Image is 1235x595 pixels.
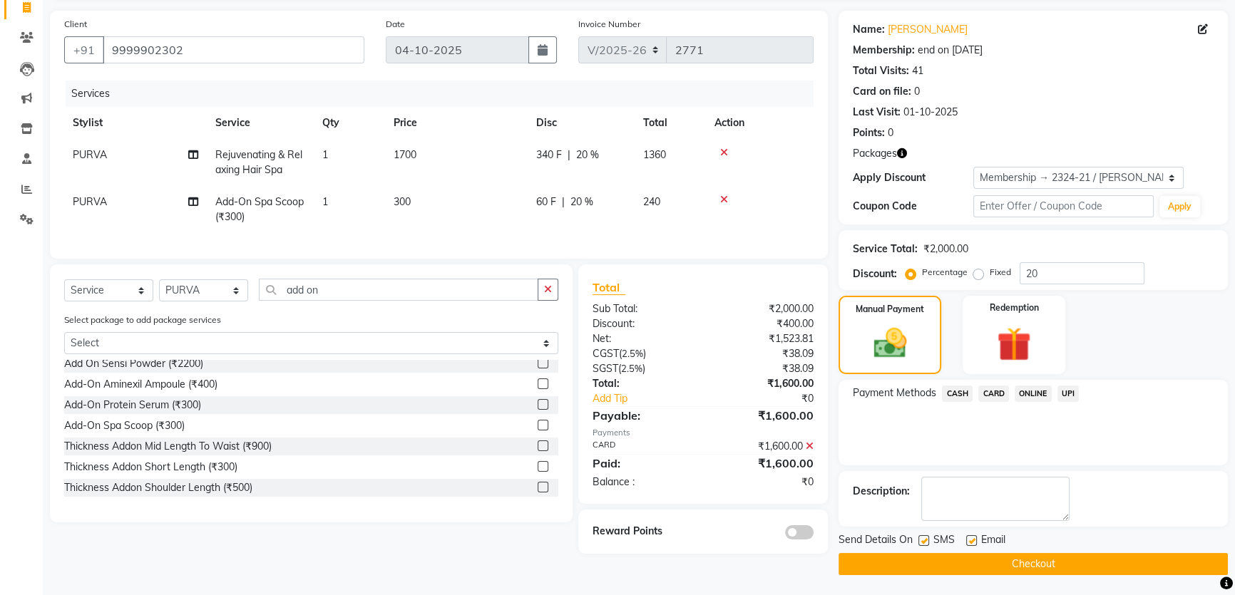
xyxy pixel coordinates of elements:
div: Thickness Addon Shoulder To Mid Length (₹700) [64,501,285,516]
div: ₹0 [703,475,824,490]
div: ₹0 [723,391,824,406]
label: Redemption [990,301,1039,314]
span: 2.5% [622,348,643,359]
div: Total Visits: [853,63,909,78]
div: Card on file: [853,84,911,99]
span: CARD [978,386,1009,402]
span: Total [593,280,625,295]
span: PURVA [73,195,107,208]
span: 60 F [536,195,556,209]
div: Apply Discount [853,170,973,185]
span: Add-On Spa Scoop (₹300) [215,195,304,223]
div: Add-On Spa Scoop (₹300) [64,418,185,433]
span: 2.5% [621,363,642,374]
div: Last Visit: [853,105,901,120]
div: ₹1,600.00 [703,455,824,472]
div: Description: [853,484,910,499]
label: Select package to add package services [64,314,221,326]
div: Discount: [853,267,897,281]
button: Apply [1159,196,1200,217]
div: Total: [582,376,703,391]
div: Sub Total: [582,301,703,316]
th: Total [635,107,706,139]
button: +91 [64,36,104,63]
th: Disc [528,107,635,139]
a: [PERSON_NAME] [888,22,968,37]
th: Stylist [64,107,207,139]
span: 1 [322,195,328,208]
span: 20 % [570,195,593,209]
th: Price [385,107,528,139]
div: ₹1,523.81 [703,331,824,346]
div: Thickness Addon Short Length (₹300) [64,460,237,475]
div: ₹2,000.00 [703,301,824,316]
input: Search by Name/Mobile/Email/Code [103,36,364,63]
span: CGST [593,347,619,360]
div: ₹1,600.00 [703,376,824,391]
input: Search or Scan [259,279,538,301]
span: | [568,148,570,162]
img: _cash.svg [864,324,917,362]
span: PURVA [73,148,107,161]
span: 300 [394,195,411,208]
div: Thickness Addon Mid Length To Waist (₹900) [64,439,272,454]
label: Percentage [922,266,968,279]
div: 41 [912,63,923,78]
img: _gift.svg [986,323,1042,366]
span: Payment Methods [853,386,936,400]
label: Invoice Number [578,18,640,31]
div: Add On Sensi Powder (₹2200) [64,356,203,371]
div: ( ) [582,346,703,361]
button: Checkout [839,553,1228,575]
span: 1360 [643,148,666,161]
span: Send Details On [839,532,913,550]
div: Services [66,81,824,107]
span: SGST [593,362,618,375]
div: Coupon Code [853,199,973,214]
span: 1700 [394,148,416,161]
div: Membership: [853,43,915,58]
div: CARD [582,439,703,454]
div: Payments [593,427,814,439]
div: 0 [914,84,920,99]
div: end on [DATE] [918,43,983,58]
div: Reward Points [582,524,703,539]
th: Qty [314,107,385,139]
th: Action [706,107,814,139]
div: Paid: [582,455,703,472]
span: UPI [1057,386,1080,402]
a: Add Tip [582,391,724,406]
div: ₹2,000.00 [923,242,968,257]
div: 0 [888,125,893,140]
span: 1 [322,148,328,161]
label: Fixed [990,266,1011,279]
th: Service [207,107,314,139]
label: Date [386,18,405,31]
div: ₹400.00 [703,316,824,331]
div: ₹38.09 [703,361,824,376]
div: Service Total: [853,242,918,257]
div: ₹1,600.00 [703,407,824,424]
span: 20 % [576,148,599,162]
label: Client [64,18,87,31]
div: Thickness Addon Shoulder Length (₹500) [64,480,252,495]
span: CASH [942,386,973,402]
div: ₹38.09 [703,346,824,361]
input: Enter Offer / Coupon Code [973,195,1154,217]
span: Email [981,532,1005,550]
span: Rejuvenating & Relaxing Hair Spa [215,148,302,176]
div: Payable: [582,407,703,424]
span: SMS [933,532,955,550]
div: ₹1,600.00 [703,439,824,454]
div: Net: [582,331,703,346]
span: Packages [853,146,897,161]
span: | [562,195,565,209]
div: Discount: [582,316,703,331]
span: 240 [643,195,660,208]
div: Points: [853,125,885,140]
div: Balance : [582,475,703,490]
div: Add-On Protein Serum (₹300) [64,398,201,413]
div: Name: [853,22,885,37]
span: ONLINE [1015,386,1052,402]
div: Add-On Aminexil Ampoule (₹400) [64,377,217,392]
